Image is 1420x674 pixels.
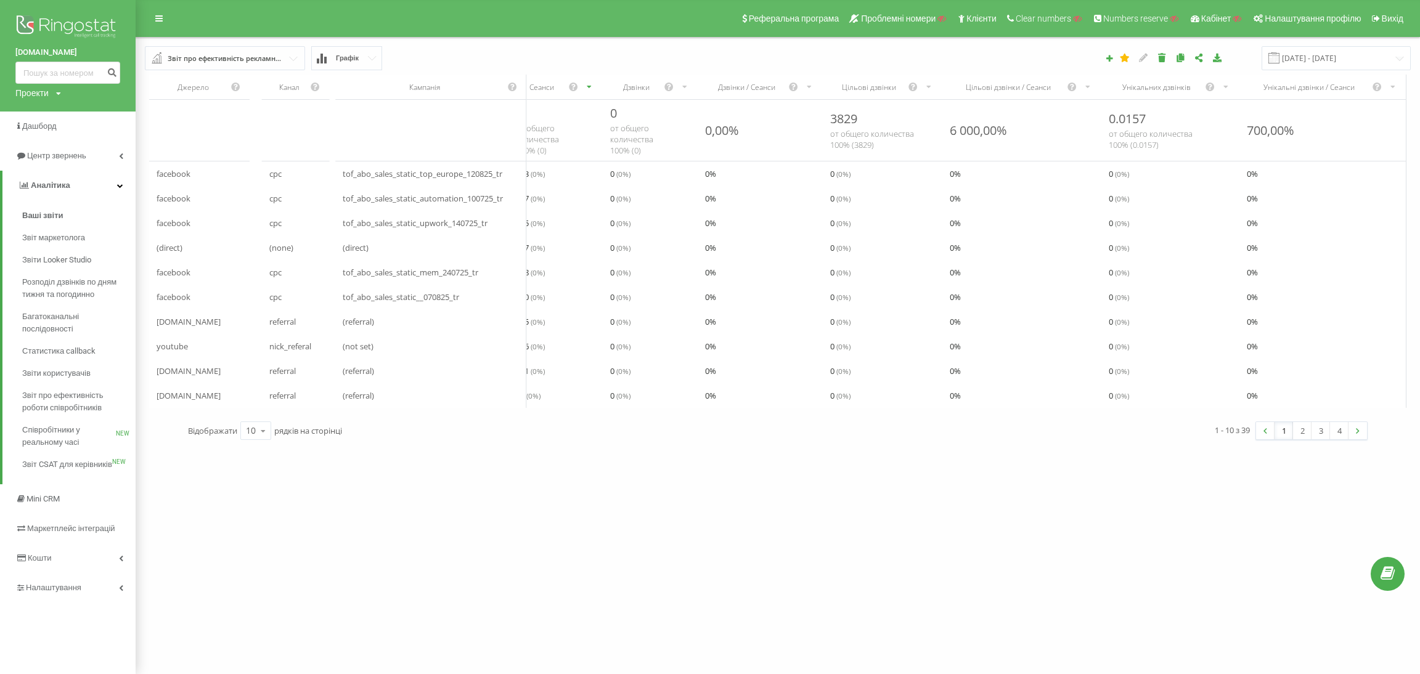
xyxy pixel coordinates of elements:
span: Clear numbers [1016,14,1071,23]
div: Унікальні дзвінки / Сеанси [1247,82,1372,92]
span: ( 0 %) [836,267,851,277]
span: 0 [610,191,630,206]
span: ( 0 %) [1115,317,1129,327]
span: 0 % [1247,314,1258,329]
span: ( 0 %) [526,391,541,400]
span: 427 [516,240,545,255]
span: ( 0 %) [836,243,851,253]
span: Налаштування профілю [1265,14,1361,23]
span: 0 [830,265,851,280]
span: рядків на сторінці [274,425,342,436]
span: ( 0 %) [616,243,630,253]
span: 0 [830,339,851,354]
span: 368 [516,265,545,280]
span: Відображати [188,425,237,436]
span: 0 [610,388,630,403]
span: cpc [269,166,282,181]
span: ( 0 %) [616,218,630,228]
span: от общего количества 100% ( 0 ) [610,123,653,156]
span: ( 0 %) [616,267,630,277]
a: Звіти користувачів [22,362,136,384]
img: Ringostat logo [15,12,120,43]
span: 0 % [950,166,961,181]
div: Канал [269,82,309,92]
div: Джерело [157,82,230,92]
div: scrollable content [149,75,1406,408]
span: 793 [516,166,545,181]
i: Копіювати звіт [1175,53,1186,62]
span: cpc [269,216,282,230]
a: Звіт про ефективність роботи співробітників [22,384,136,419]
div: 700,00% [1247,122,1294,139]
span: Проблемні номери [861,14,936,23]
span: [DOMAIN_NAME] [157,314,221,329]
span: 0 [830,363,851,378]
span: ( 0 %) [1115,292,1129,302]
a: 4 [1330,422,1349,439]
i: Створити звіт [1105,54,1114,62]
span: 0 % [950,388,961,403]
span: 0 [1109,240,1129,255]
span: 0 % [950,339,961,354]
span: 0 [610,105,617,121]
span: tof_abo_sales_static_automation_100725_tr [343,191,503,206]
span: 0 [610,339,630,354]
div: Унікальних дзвінків [1109,82,1204,92]
span: 0 % [705,339,716,354]
span: 0 % [705,166,716,181]
span: 0 % [950,363,961,378]
span: Клієнти [966,14,997,23]
span: 0 % [705,314,716,329]
div: 0,00% [705,122,739,139]
span: cpc [269,290,282,304]
span: 0 [1109,191,1129,206]
a: Розподіл дзвінків по дням тижня та погодинно [22,271,136,306]
span: Кабінет [1201,14,1231,23]
span: ( 0 %) [616,193,630,203]
span: [DOMAIN_NAME] [157,363,221,378]
span: Звіт маркетолога [22,232,85,244]
span: 0 % [950,290,961,304]
a: 3 [1312,422,1330,439]
span: ( 0 %) [836,366,851,376]
span: (not set) [343,339,373,354]
span: facebook [157,166,190,181]
i: Видалити звіт [1157,53,1167,62]
a: 2 [1293,422,1312,439]
span: Графік [336,54,359,62]
span: 0 [830,191,851,206]
div: Сеанси [516,82,568,92]
span: ( 0 %) [616,341,630,351]
span: от общего количества 100% ( 0.0157 ) [1109,128,1193,150]
span: 0 [1109,388,1129,403]
span: 0 [1109,339,1129,354]
span: 0 [830,314,851,329]
span: ( 0 %) [1115,193,1129,203]
a: Звіти Looker Studio [22,249,136,271]
span: (direct) [157,240,182,255]
span: ( 0 %) [531,193,545,203]
span: 627 [516,191,545,206]
a: 1 [1275,422,1293,439]
span: tof_abo_sales_static_upwork_140725_tr [343,216,488,230]
span: 0 [610,240,630,255]
div: 10 [246,424,256,437]
span: 0 [1109,216,1129,230]
span: nick_referal [269,339,311,354]
span: ( 0 %) [531,218,545,228]
span: cpc [269,265,282,280]
span: 0 % [950,314,961,329]
span: 0 [1109,166,1129,181]
span: 0 [610,363,630,378]
a: Аналiтика [2,171,136,200]
span: 0 [610,265,630,280]
span: referral [269,363,296,378]
span: Налаштування [26,583,81,592]
i: Завантажити звіт [1212,53,1223,62]
span: ( 0 %) [1115,243,1129,253]
span: ( 0 %) [616,292,630,302]
span: Звіт про ефективність роботи співробітників [22,389,129,414]
span: Ваші звіти [22,209,63,222]
a: Звіт маркетолога [22,227,136,249]
span: 0 % [950,265,961,280]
